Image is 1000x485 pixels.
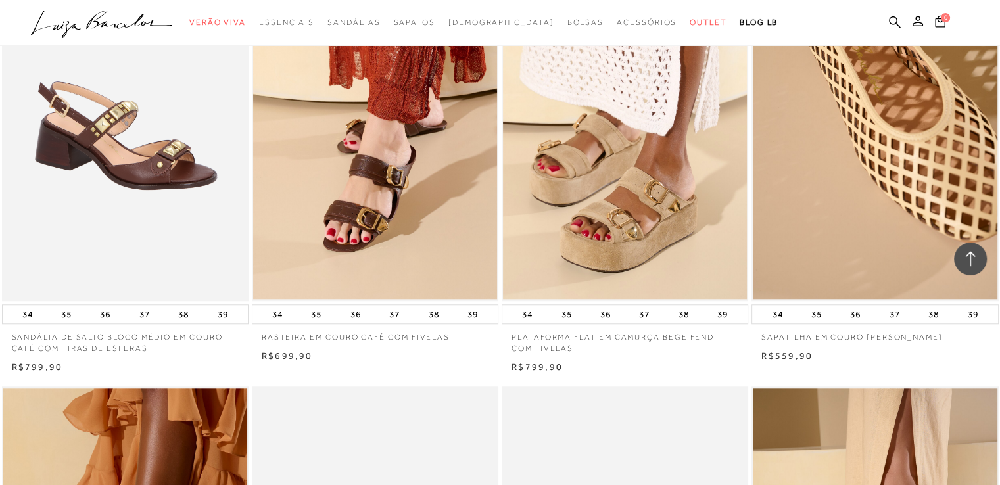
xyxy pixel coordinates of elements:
[751,324,998,343] a: SAPATILHA EM COURO [PERSON_NAME]
[252,324,498,343] a: RASTEIRA EM COURO CAFÉ COM FIVELAS
[941,13,950,22] span: 0
[135,305,154,323] button: 37
[393,18,435,27] span: Sapatos
[846,305,865,323] button: 36
[2,324,249,354] a: SANDÁLIA DE SALTO BLOCO MÉDIO EM COURO CAFÉ COM TIRAS DE ESFERAS
[617,11,677,35] a: categoryNavScreenReaderText
[740,18,778,27] span: BLOG LB
[675,305,693,323] button: 38
[768,305,786,323] button: 34
[567,11,604,35] a: categoryNavScreenReaderText
[502,324,748,354] a: PLATAFORMA FLAT EM CAMURÇA BEGE FENDI COM FIVELAS
[174,305,193,323] button: 38
[327,11,380,35] a: categoryNavScreenReaderText
[259,11,314,35] a: categoryNavScreenReaderText
[57,305,76,323] button: 35
[96,305,114,323] button: 36
[448,11,554,35] a: noSubCategoriesText
[931,14,949,32] button: 0
[259,18,314,27] span: Essenciais
[886,305,904,323] button: 37
[558,305,576,323] button: 35
[807,305,826,323] button: 35
[18,305,37,323] button: 34
[596,305,615,323] button: 36
[307,305,325,323] button: 35
[424,305,442,323] button: 38
[327,18,380,27] span: Sandálias
[189,18,246,27] span: Verão Viva
[567,18,604,27] span: Bolsas
[518,305,536,323] button: 34
[690,18,726,27] span: Outlet
[385,305,404,323] button: 37
[740,11,778,35] a: BLOG LB
[346,305,365,323] button: 36
[12,361,63,372] span: R$799,90
[761,350,813,361] span: R$559,90
[464,305,482,323] button: 39
[963,305,982,323] button: 39
[713,305,732,323] button: 39
[617,18,677,27] span: Acessórios
[268,305,287,323] button: 34
[924,305,943,323] button: 38
[635,305,654,323] button: 37
[448,18,554,27] span: [DEMOGRAPHIC_DATA]
[512,361,563,372] span: R$799,90
[262,350,313,361] span: R$699,90
[690,11,726,35] a: categoryNavScreenReaderText
[214,305,232,323] button: 39
[393,11,435,35] a: categoryNavScreenReaderText
[189,11,246,35] a: categoryNavScreenReaderText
